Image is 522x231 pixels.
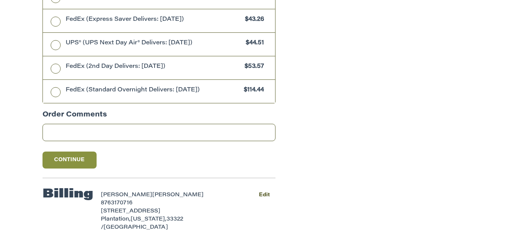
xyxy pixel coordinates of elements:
span: [PERSON_NAME] [101,192,152,198]
span: $44.51 [242,39,264,48]
span: [US_STATE], [131,217,167,222]
span: [PERSON_NAME] [152,192,204,198]
legend: Order Comments [43,110,107,124]
span: 33322 / [101,217,183,230]
span: $114.44 [240,86,264,95]
span: UPS® (UPS Next Day Air® Delivers: [DATE]) [66,39,242,48]
span: FedEx (2nd Day Delivers: [DATE]) [66,62,241,71]
button: Continue [43,152,97,169]
span: $43.26 [241,15,264,24]
button: Edit [253,189,275,201]
span: [GEOGRAPHIC_DATA] [104,225,168,230]
span: FedEx (Standard Overnight Delivers: [DATE]) [66,86,240,95]
span: $53.57 [241,62,264,71]
span: Plantation, [101,217,131,222]
span: [STREET_ADDRESS] [101,209,160,214]
span: 8763170716 [101,201,133,206]
h2: Billing [43,187,93,202]
span: FedEx (Express Saver Delivers: [DATE]) [66,15,241,24]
